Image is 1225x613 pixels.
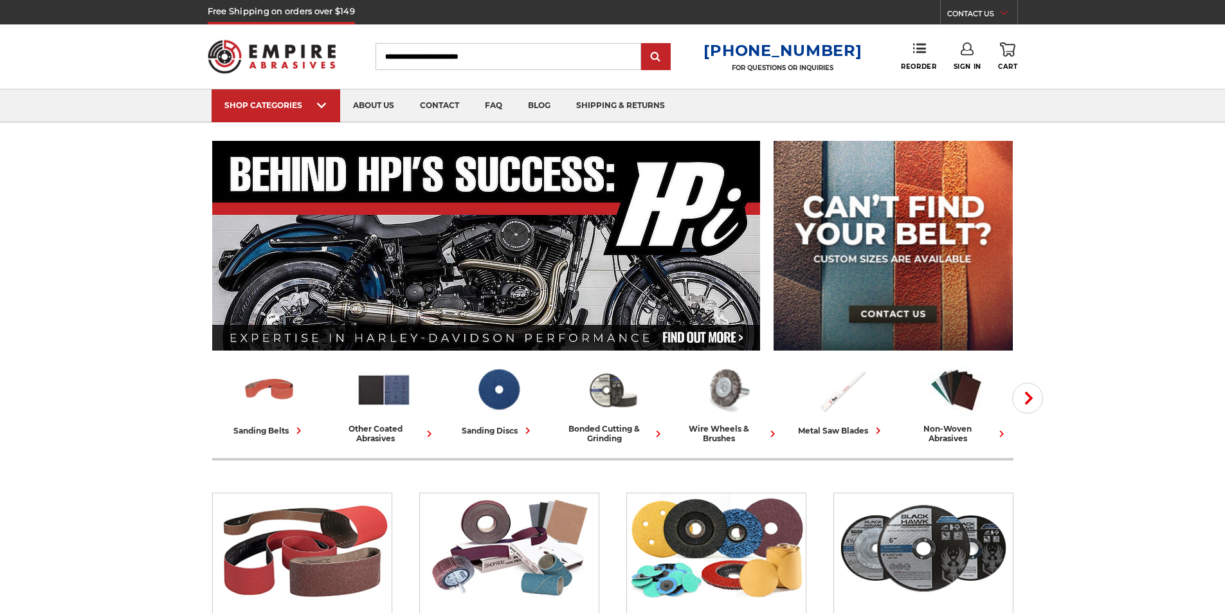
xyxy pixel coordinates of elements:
a: [PHONE_NUMBER] [703,41,862,60]
img: Sanding Belts [213,493,392,603]
img: Metal Saw Blades [813,362,870,417]
img: Other Coated Abrasives [420,493,599,603]
div: sanding discs [462,424,534,437]
img: Other Coated Abrasives [356,362,412,417]
img: Sanding Belts [241,362,298,417]
a: other coated abrasives [332,362,436,443]
a: sanding belts [217,362,322,437]
img: promo banner for custom belts. [774,141,1013,351]
a: wire wheels & brushes [675,362,779,443]
img: Bonded Cutting & Grinding [585,362,641,417]
a: CONTACT US [947,6,1017,24]
div: SHOP CATEGORIES [224,100,327,110]
div: metal saw blades [798,424,885,437]
span: Cart [998,62,1017,71]
button: Next [1012,383,1043,414]
div: non-woven abrasives [904,424,1008,443]
a: sanding discs [446,362,550,437]
input: Submit [643,44,669,70]
a: Cart [998,42,1017,71]
img: Bonded Cutting & Grinding [834,493,1013,603]
div: bonded cutting & grinding [561,424,665,443]
a: metal saw blades [790,362,894,437]
span: Sign In [954,62,981,71]
a: non-woven abrasives [904,362,1008,443]
a: shipping & returns [563,89,678,122]
img: Non-woven Abrasives [928,362,985,417]
div: sanding belts [233,424,305,437]
img: Sanding Discs [470,362,527,417]
img: Empire Abrasives [208,32,336,82]
p: FOR QUESTIONS OR INQUIRIES [703,64,862,72]
img: Sanding Discs [627,493,806,603]
a: faq [472,89,515,122]
img: Wire Wheels & Brushes [699,362,756,417]
a: bonded cutting & grinding [561,362,665,443]
div: other coated abrasives [332,424,436,443]
a: contact [407,89,472,122]
a: about us [340,89,407,122]
span: Reorder [901,62,936,71]
a: blog [515,89,563,122]
img: Banner for an interview featuring Horsepower Inc who makes Harley performance upgrades featured o... [212,141,761,351]
div: wire wheels & brushes [675,424,779,443]
a: Reorder [901,42,936,70]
